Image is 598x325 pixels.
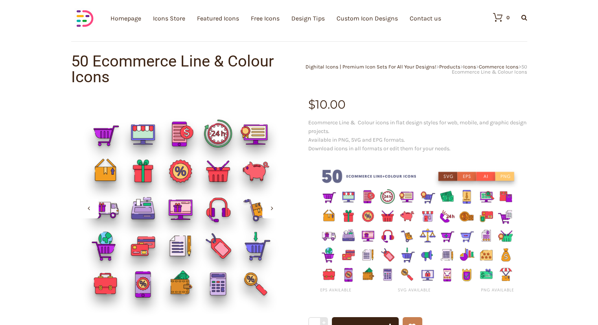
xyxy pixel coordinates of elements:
a: 0 [485,13,510,22]
a: Icons [463,64,476,70]
span: 50 Ecommerce Line & Colour Icons [452,64,527,75]
a: Products [439,64,460,70]
a: Dighital Icons | Premium Icon Sets For All Your Designs! [305,64,436,70]
img: Ecommerce-Line+colour-Icons_ Shop-2 [71,99,290,318]
bdi: 10.00 [308,97,346,112]
div: 0 [506,15,510,20]
a: Commerce Icons [479,64,519,70]
div: > > > > [299,64,527,74]
span: $ [308,97,315,112]
p: Ecommerce Line & Colour icons in flat design styles for web, mobile, and graphic design projects.... [308,118,527,153]
img: Ecommerce Line+Colour icons png/svg/eps [308,159,527,305]
h1: 50 Ecommerce Line & Colour Icons [71,54,299,85]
